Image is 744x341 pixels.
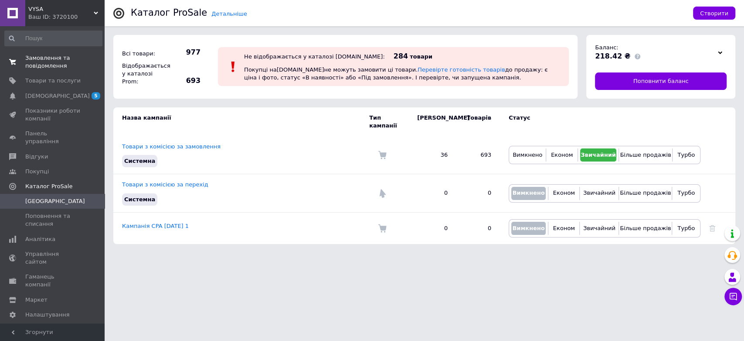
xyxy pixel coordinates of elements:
span: Показники роботи компанії [25,107,81,123]
span: Створити [700,10,728,17]
span: Вимкнено [512,189,544,196]
td: 0 [408,174,456,212]
span: VYSA [28,5,94,13]
a: Детальніше [211,10,247,17]
button: Вимкнено [511,187,546,200]
span: Поповнити баланс [633,77,689,85]
span: 218.42 ₴ [595,52,630,60]
span: Налаштування [25,311,70,319]
button: Більше продажів [621,148,669,162]
a: Кампанія CPA [DATE] 1 [122,223,189,229]
a: Товари з комісією за замовлення [122,143,221,150]
span: Звичайний [583,225,615,231]
span: [GEOGRAPHIC_DATA] [25,197,85,205]
span: Маркет [25,296,48,304]
span: 284 [394,52,408,60]
span: Турбо [677,225,695,231]
span: Поповнення та списання [25,212,81,228]
span: Турбо [677,189,695,196]
a: Видалити [709,225,715,231]
button: Звичайний [582,187,616,200]
span: Відгуки [25,153,48,161]
button: Звичайний [582,222,616,235]
span: [DEMOGRAPHIC_DATA] [25,92,90,100]
button: Звичайний [580,148,617,162]
a: Товари з комісією за перехід [122,181,208,188]
a: Перевірте готовність товарів [418,66,505,73]
div: Ваш ID: 3720100 [28,13,105,21]
span: Економ [553,189,575,196]
span: товари [410,53,432,60]
img: :exclamation: [227,60,240,73]
span: Системна [124,158,155,164]
span: Управління сайтом [25,250,81,266]
span: Економ [551,152,573,158]
span: Аналітика [25,235,55,243]
td: Статус [500,107,700,136]
div: Відображається у каталозі Prom: [120,60,168,88]
button: Економ [548,148,575,162]
span: Турбо [677,152,695,158]
div: Не відображається у каталозі [DOMAIN_NAME]: [244,53,385,60]
span: Більше продажів [620,189,671,196]
button: Чат з покупцем [724,288,742,305]
button: Економ [550,222,577,235]
span: Звичайний [583,189,615,196]
td: 0 [408,212,456,244]
span: Вимкнено [512,225,544,231]
button: Вимкнено [511,148,544,162]
span: Звичайний [581,152,616,158]
span: Більше продажів [620,225,671,231]
span: Більше продажів [620,152,671,158]
span: Покупці [25,168,49,176]
button: Турбо [675,148,698,162]
img: Комісія за перехід [378,189,387,198]
span: 977 [170,48,200,57]
td: 0 [456,212,500,244]
div: Всі товари: [120,48,168,60]
div: Каталог ProSale [131,8,207,17]
a: Поповнити баланс [595,72,727,90]
button: Більше продажів [621,222,669,235]
span: 5 [92,92,100,100]
img: Комісія за замовлення [378,224,387,233]
span: Економ [553,225,575,231]
button: Турбо [674,222,698,235]
td: Назва кампанії [113,107,369,136]
input: Пошук [4,31,102,46]
td: [PERSON_NAME] [408,107,456,136]
span: Вимкнено [513,152,542,158]
td: Тип кампанії [369,107,408,136]
td: 693 [456,136,500,174]
img: Комісія за замовлення [378,151,387,159]
button: Турбо [674,187,698,200]
button: Створити [693,7,735,20]
button: Більше продажів [621,187,669,200]
span: Каталог ProSale [25,183,72,190]
span: Товари та послуги [25,77,81,85]
td: 0 [456,174,500,212]
span: Баланс: [595,44,618,51]
span: Системна [124,196,155,203]
span: Покупці на [DOMAIN_NAME] не можуть замовити ці товари. до продажу: є ціна і фото, статус «В наявн... [244,66,547,81]
button: Економ [550,187,577,200]
span: Замовлення та повідомлення [25,54,81,70]
span: Гаманець компанії [25,273,81,289]
td: 36 [408,136,456,174]
td: Товарів [456,107,500,136]
span: Панель управління [25,130,81,145]
span: 693 [170,76,200,86]
button: Вимкнено [511,222,546,235]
